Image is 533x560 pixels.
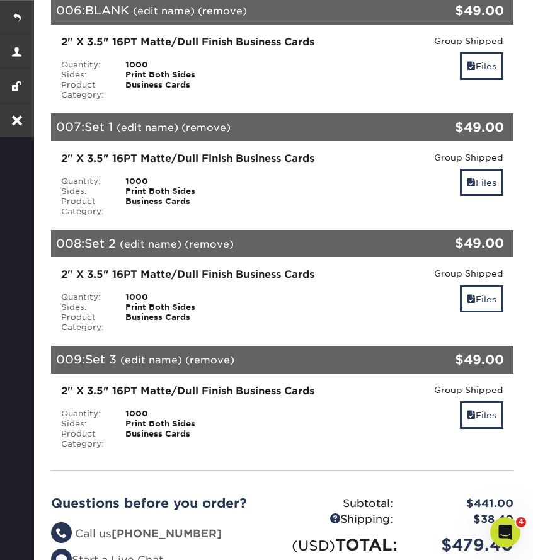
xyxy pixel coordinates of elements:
[198,5,247,17] a: (remove)
[51,496,273,511] h2: Questions before you order?
[120,354,182,366] a: (edit name)
[116,70,205,80] div: Print Both Sides
[133,5,195,17] a: (edit name)
[282,533,403,557] div: TOTAL:
[116,80,205,100] div: Business Cards
[369,267,503,280] div: Group Shipped
[460,169,503,196] a: Files
[181,122,231,134] a: (remove)
[490,517,520,547] iframe: Intercom live chat
[460,401,503,428] a: Files
[282,496,403,512] div: Subtotal:
[51,230,437,258] div: 008:
[52,197,116,217] div: Product Category:
[437,234,504,253] div: $49.00
[84,236,116,250] span: Set 2
[116,429,205,449] div: Business Cards
[52,80,116,100] div: Product Category:
[52,429,116,449] div: Product Category:
[116,197,205,217] div: Business Cards
[52,292,116,302] div: Quantity:
[467,294,476,304] span: files
[51,526,273,542] li: Call us
[437,1,504,20] div: $49.00
[116,419,205,429] div: Print Both Sides
[61,151,350,166] div: 2" X 3.5" 16PT Matte/Dull Finish Business Cards
[467,178,476,188] span: files
[52,60,116,70] div: Quantity:
[292,537,335,554] small: (USD)
[61,384,350,399] div: 2" X 3.5" 16PT Matte/Dull Finish Business Cards
[369,151,503,164] div: Group Shipped
[403,533,523,557] div: $479.40
[52,70,116,80] div: Sides:
[369,384,503,396] div: Group Shipped
[84,120,113,134] span: Set 1
[52,312,116,333] div: Product Category:
[467,61,476,71] span: files
[403,496,523,512] div: $441.00
[85,352,117,366] span: Set 3
[116,302,205,312] div: Print Both Sides
[116,312,205,333] div: Business Cards
[460,285,503,312] a: Files
[467,410,476,420] span: files
[52,186,116,197] div: Sides:
[61,267,350,282] div: 2" X 3.5" 16PT Matte/Dull Finish Business Cards
[117,122,178,134] a: (edit name)
[52,302,116,312] div: Sides:
[116,409,205,419] div: 1000
[51,113,437,141] div: 007:
[282,511,403,528] div: Shipping:
[52,409,116,419] div: Quantity:
[403,511,523,528] div: $38.40
[116,176,205,186] div: 1000
[116,186,205,197] div: Print Both Sides
[460,52,503,79] a: Files
[185,354,234,366] a: (remove)
[116,292,205,302] div: 1000
[185,238,234,250] a: (remove)
[112,527,222,540] strong: [PHONE_NUMBER]
[52,419,116,429] div: Sides:
[116,60,205,70] div: 1000
[61,35,350,50] div: 2" X 3.5" 16PT Matte/Dull Finish Business Cards
[120,238,181,250] a: (edit name)
[52,176,116,186] div: Quantity:
[85,3,129,17] span: BLANK
[516,517,526,527] span: 4
[369,35,503,47] div: Group Shipped
[51,346,437,374] div: 009:
[437,350,504,369] div: $49.00
[437,118,504,137] div: $49.00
